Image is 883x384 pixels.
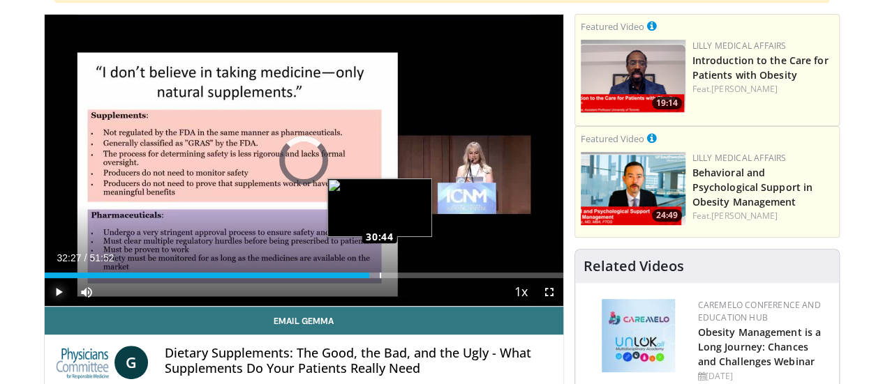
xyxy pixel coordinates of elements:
span: 32:27 [57,252,82,263]
img: ba3304f6-7838-4e41-9c0f-2e31ebde6754.png.150x105_q85_crop-smart_upscale.png [581,152,685,225]
div: Feat. [692,210,833,222]
a: Obesity Management is a Long Journey: Chances and Challenges Webinar [698,325,821,368]
button: Playback Rate [507,278,535,306]
div: Progress Bar [45,272,563,278]
img: Physicians Committee for Responsible Medicine [56,346,109,379]
a: 19:14 [581,40,685,113]
h4: Related Videos [584,258,684,275]
a: Email Gemma [45,307,563,335]
small: Featured Video [581,132,644,145]
span: / [84,252,87,263]
button: Fullscreen [535,278,563,306]
button: Play [45,278,73,306]
small: Featured Video [581,20,644,33]
div: [DATE] [698,370,828,383]
a: Introduction to the Care for Patients with Obesity [692,54,829,82]
span: 51:52 [89,252,114,263]
a: Behavioral and Psychological Support in Obesity Management [692,166,812,208]
span: 19:14 [652,97,682,109]
img: 45df64a9-a6de-482c-8a90-ada250f7980c.png.150x105_q85_autocrop_double_scale_upscale_version-0.2.jpg [602,299,675,372]
span: 24:49 [652,209,682,222]
a: Lilly Medical Affairs [692,40,787,52]
h4: Dietary Supplements: The Good, the Bad, and the Ugly - What Supplements Do Your Patients Really Need [165,346,552,376]
div: Feat. [692,83,833,95]
button: Mute [73,278,101,306]
img: acc2e291-ced4-4dd5-b17b-d06994da28f3.png.150x105_q85_crop-smart_upscale.png [581,40,685,113]
a: [PERSON_NAME] [711,83,778,95]
a: [PERSON_NAME] [711,210,778,222]
a: Lilly Medical Affairs [692,152,787,164]
a: 24:49 [581,152,685,225]
a: G [114,346,148,379]
video-js: Video Player [45,15,563,307]
a: CaReMeLO Conference and Education Hub [698,299,821,323]
img: image.jpeg [327,178,432,237]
